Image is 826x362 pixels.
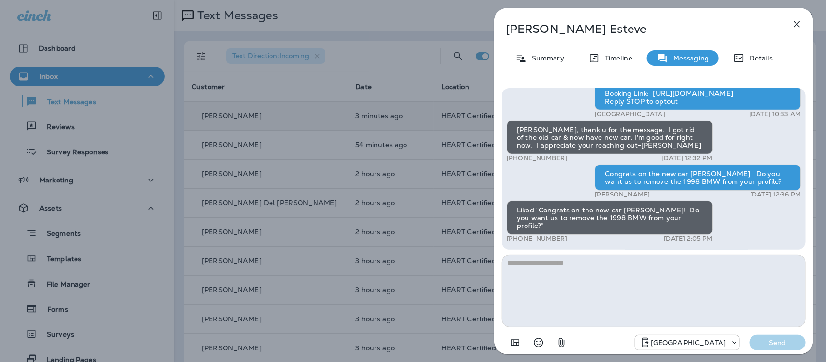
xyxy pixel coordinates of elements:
p: [GEOGRAPHIC_DATA] [595,110,665,118]
div: Congrats on the new car [PERSON_NAME]! Do you want us to remove the 1998 BMW from your profile? [595,165,801,191]
p: [GEOGRAPHIC_DATA] [651,339,726,347]
p: [DATE] 2:05 PM [664,235,713,242]
div: Liked “Congrats on the new car [PERSON_NAME]! Do you want us to remove the 1998 BMW from your pro... [507,201,713,235]
p: [PHONE_NUMBER] [507,235,567,242]
div: [PERSON_NAME], thank u for the message. I got rid of the old car & now have new car. I'm good for... [507,121,713,154]
p: [DATE] 12:32 PM [661,154,712,162]
div: +1 (847) 262-3704 [635,337,739,348]
button: Select an emoji [529,333,548,352]
p: Details [745,54,773,62]
p: [PERSON_NAME] Esteve [506,22,770,36]
p: Messaging [668,54,709,62]
p: [DATE] 12:36 PM [750,191,801,198]
p: [DATE] 10:33 AM [749,110,801,118]
p: [PHONE_NUMBER] [507,154,567,162]
p: Summary [527,54,564,62]
p: [PERSON_NAME] [595,191,650,198]
p: Timeline [600,54,632,62]
button: Add in a premade template [506,333,525,352]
